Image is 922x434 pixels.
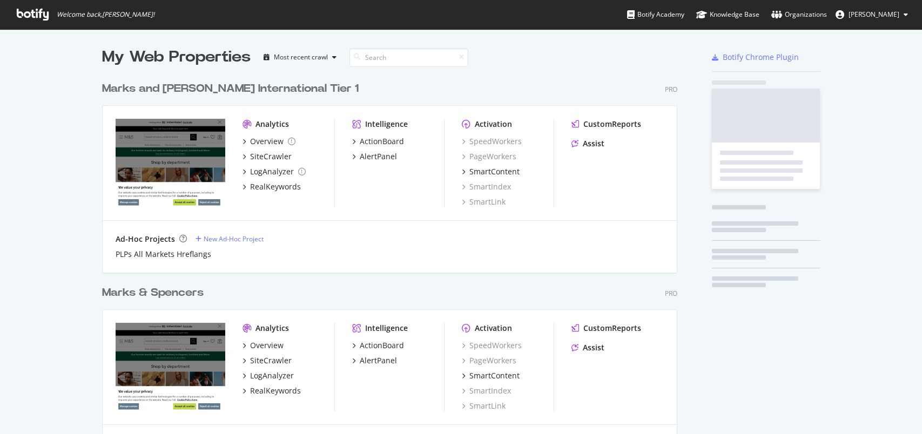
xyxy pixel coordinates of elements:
[250,355,292,366] div: SiteCrawler
[571,119,641,130] a: CustomReports
[469,370,520,381] div: SmartContent
[665,85,677,94] div: Pro
[696,9,759,20] div: Knowledge Base
[462,401,506,411] a: SmartLink
[243,151,292,162] a: SiteCrawler
[352,340,404,351] a: ActionBoard
[365,323,408,334] div: Intelligence
[243,181,301,192] a: RealKeywords
[243,340,284,351] a: Overview
[849,10,899,19] span: Andrea Scalia
[243,166,306,177] a: LogAnalyzer
[571,323,641,334] a: CustomReports
[462,181,511,192] a: SmartIndex
[102,81,363,97] a: Marks and [PERSON_NAME] International Tier 1
[723,52,799,63] div: Botify Chrome Plugin
[204,234,264,243] div: New Ad-Hoc Project
[365,119,408,130] div: Intelligence
[360,355,397,366] div: AlertPanel
[250,136,284,147] div: Overview
[627,9,684,20] div: Botify Academy
[571,342,604,353] a: Assist
[116,119,225,206] img: www.marksandspencer.com
[250,151,292,162] div: SiteCrawler
[250,340,284,351] div: Overview
[243,355,292,366] a: SiteCrawler
[771,9,827,20] div: Organizations
[259,49,341,66] button: Most recent crawl
[469,166,520,177] div: SmartContent
[352,355,397,366] a: AlertPanel
[352,136,404,147] a: ActionBoard
[57,10,154,19] span: Welcome back, [PERSON_NAME] !
[250,370,294,381] div: LogAnalyzer
[571,138,604,149] a: Assist
[462,166,520,177] a: SmartContent
[462,385,511,396] a: SmartIndex
[102,81,359,97] div: Marks and [PERSON_NAME] International Tier 1
[255,323,289,334] div: Analytics
[116,234,175,245] div: Ad-Hoc Projects
[255,119,289,130] div: Analytics
[827,6,917,23] button: [PERSON_NAME]
[196,234,264,243] a: New Ad-Hoc Project
[462,355,516,366] a: PageWorkers
[102,285,208,301] a: Marks & Spencers
[349,48,468,67] input: Search
[360,151,397,162] div: AlertPanel
[250,385,301,396] div: RealKeywords
[116,323,225,410] img: www.marksandspencer.com/
[462,370,520,381] a: SmartContent
[475,323,512,334] div: Activation
[274,54,328,60] div: Most recent crawl
[102,285,204,301] div: Marks & Spencers
[462,196,506,207] a: SmartLink
[243,385,301,396] a: RealKeywords
[583,323,641,334] div: CustomReports
[665,289,677,298] div: Pro
[712,52,799,63] a: Botify Chrome Plugin
[360,136,404,147] div: ActionBoard
[583,342,604,353] div: Assist
[352,151,397,162] a: AlertPanel
[462,340,522,351] a: SpeedWorkers
[250,166,294,177] div: LogAnalyzer
[583,119,641,130] div: CustomReports
[462,151,516,162] a: PageWorkers
[360,340,404,351] div: ActionBoard
[102,46,251,68] div: My Web Properties
[243,370,294,381] a: LogAnalyzer
[250,181,301,192] div: RealKeywords
[243,136,295,147] a: Overview
[583,138,604,149] div: Assist
[116,249,211,260] a: PLPs All Markets Hreflangs
[475,119,512,130] div: Activation
[462,136,522,147] a: SpeedWorkers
